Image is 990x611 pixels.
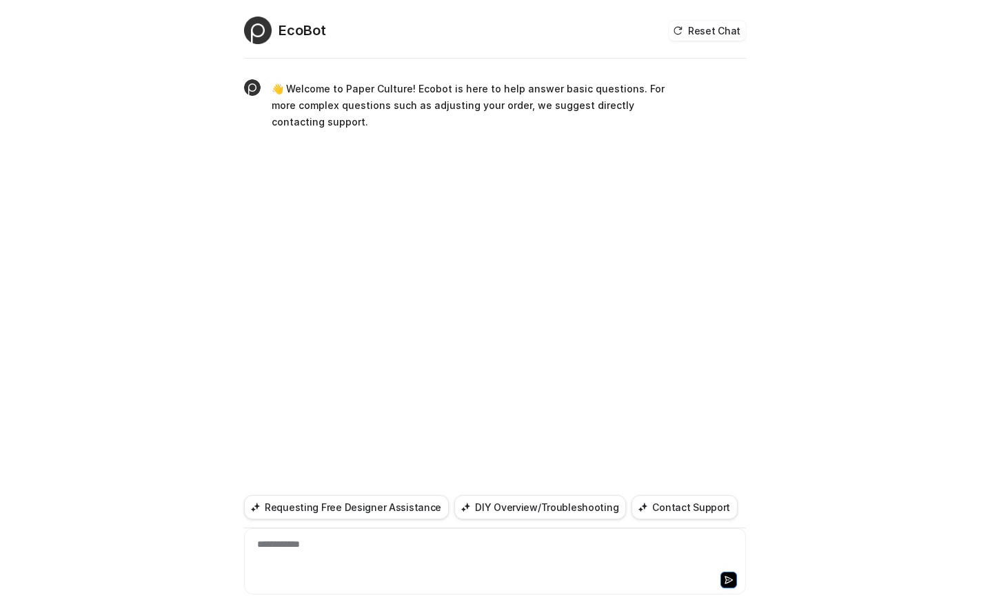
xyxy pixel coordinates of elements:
[272,81,675,130] p: 👋 Welcome to Paper Culture! Ecobot is here to help answer basic questions. For more complex quest...
[632,495,738,519] button: Contact Support
[244,79,261,96] img: Widget
[454,495,626,519] button: DIY Overview/Troubleshooting
[279,21,326,40] h2: EcoBot
[669,21,746,41] button: Reset Chat
[244,495,449,519] button: Requesting Free Designer Assistance
[244,17,272,44] img: Widget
